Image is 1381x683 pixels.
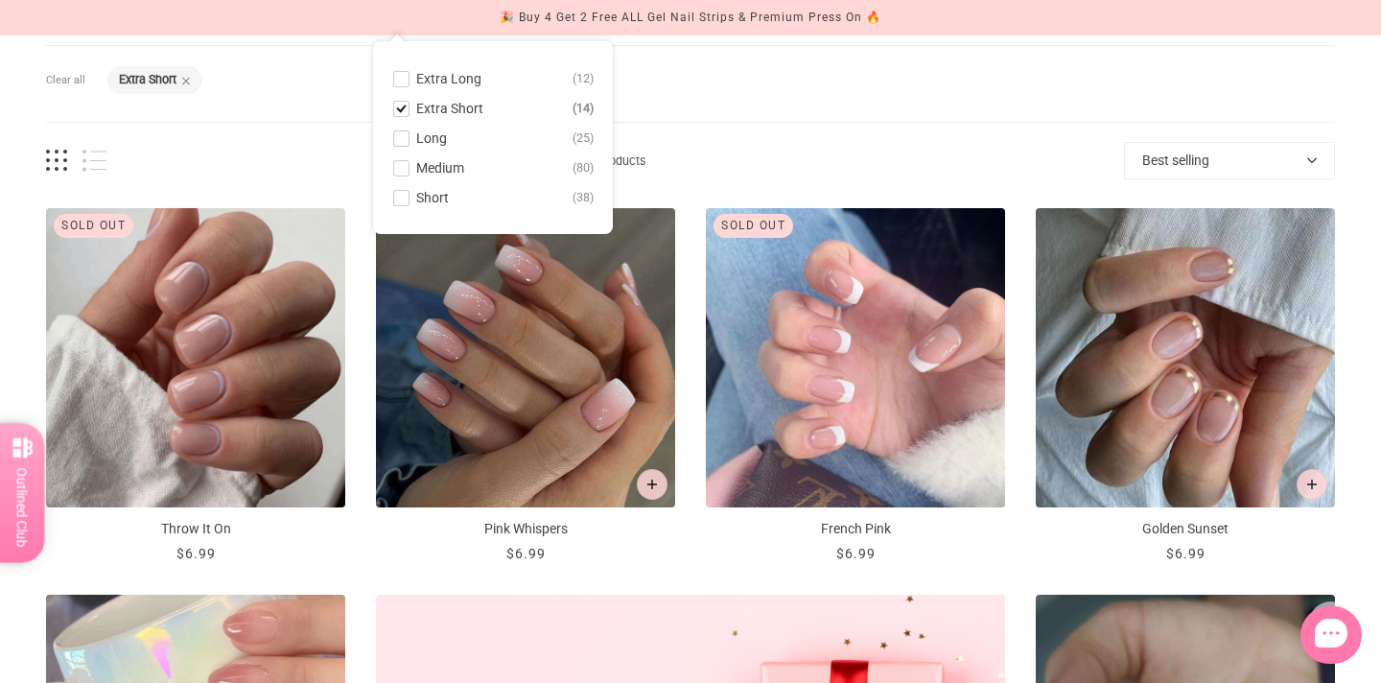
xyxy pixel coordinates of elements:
span: 25 [573,127,594,150]
div: Sold out [714,214,793,238]
button: Medium 80 [392,156,594,179]
button: Clear all filters [46,66,85,95]
button: List view [82,150,106,172]
span: Extra Long [416,71,481,86]
span: Short [416,190,449,205]
p: French Pink [706,519,1005,539]
span: 80 [573,156,594,179]
button: Extra Long 12 [392,67,594,90]
span: $6.99 [506,546,546,561]
b: Extra Short [119,72,176,86]
div: 🎉 Buy 4 Get 2 Free ALL Gel Nail Strips & Premium Press On 🔥 [500,8,881,28]
button: Add to cart [637,469,667,500]
button: Short 38 [392,186,594,209]
a: French Pink [706,208,1005,564]
button: Best selling [1124,142,1335,179]
a: Throw It On [46,208,345,564]
span: $6.99 [836,546,876,561]
span: Long [416,130,447,146]
span: 12 [573,67,594,90]
span: 38 [573,186,594,209]
button: Grid view [46,150,67,172]
p: Throw It On [46,519,345,539]
a: Golden Sunset [1036,208,1335,564]
span: products [106,151,1124,171]
button: Long 25 [392,127,594,150]
button: Extra Short 14 [392,97,594,120]
p: Pink Whispers [376,519,675,539]
a: Pink Whispers [376,208,675,564]
span: Extra Short [416,101,483,116]
button: Extra Short [119,74,176,86]
span: $6.99 [176,546,216,561]
span: $6.99 [1166,546,1205,561]
div: Sold out [54,214,133,238]
button: Add to cart [1297,469,1327,500]
span: Medium [416,160,464,176]
img: Throw It On-Press on Manicure-Outlined [46,208,345,507]
p: Golden Sunset [1036,519,1335,539]
span: 14 [573,97,594,120]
